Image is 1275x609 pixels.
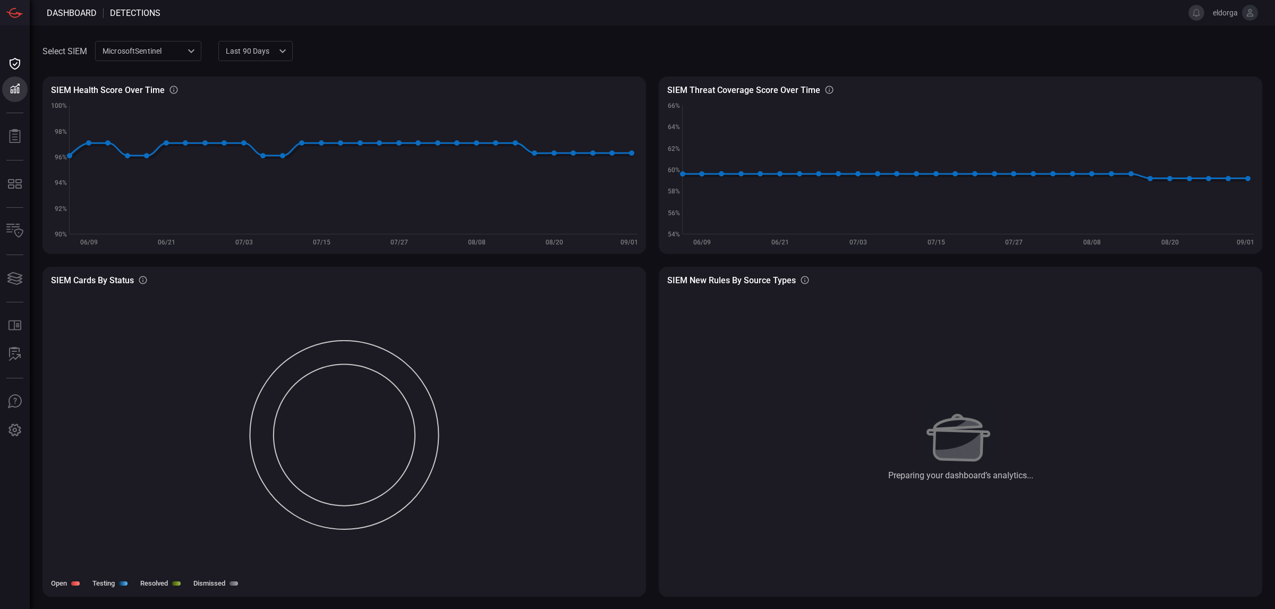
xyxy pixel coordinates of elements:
text: 06/09 [693,239,711,246]
text: 07/15 [928,239,945,246]
button: Rule Catalog [2,313,28,339]
button: Cards [2,266,28,291]
h3: SIEM Cards By Status [51,275,134,285]
h3: SIEM Health Score Over Time [51,85,165,95]
label: Select SIEM [42,46,87,56]
h3: SIEM New rules by source types [667,275,796,285]
text: 90% [55,231,67,238]
text: 09/01 [620,239,638,246]
button: Detections [2,77,28,102]
text: 98% [55,128,67,136]
label: Dismissed [193,579,225,587]
p: Last 90 days [226,46,276,56]
text: 09/01 [1237,239,1254,246]
label: Resolved [140,579,168,587]
button: Inventory [2,218,28,244]
text: 100% [51,102,67,109]
img: Preparing your dashboard’s analytics... [925,401,996,462]
text: 96% [55,154,67,161]
button: Dashboard [2,51,28,77]
button: MITRE - Detection Posture [2,171,28,197]
button: Preferences [2,418,28,443]
text: 06/21 [158,239,175,246]
text: 66% [668,102,680,109]
span: Detections [110,8,160,18]
text: 92% [55,205,67,213]
text: 60% [668,166,680,174]
text: 07/03 [235,239,253,246]
span: Dashboard [47,8,97,18]
text: 64% [668,123,680,131]
div: Preparing your dashboard’s analytics... [888,470,1033,480]
text: 94% [55,179,67,187]
text: 07/27 [1005,239,1023,246]
text: 08/20 [546,239,563,246]
text: 08/08 [468,239,486,246]
span: eldorga [1209,9,1238,17]
text: 58% [668,188,680,195]
button: Reports [2,124,28,149]
text: 07/27 [390,239,408,246]
h3: SIEM Threat coverage score over time [667,85,820,95]
text: 06/21 [771,239,789,246]
button: Ask Us A Question [2,389,28,415]
text: 08/08 [1083,239,1101,246]
p: MicrosoftSentinel [103,46,184,56]
label: Open [51,579,67,587]
button: ALERT ANALYSIS [2,342,28,367]
text: 62% [668,145,680,153]
label: Testing [92,579,115,587]
text: 06/09 [80,239,98,246]
text: 56% [668,209,680,217]
text: 08/20 [1161,239,1179,246]
text: 54% [668,231,680,238]
text: 07/03 [849,239,867,246]
text: 07/15 [313,239,330,246]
